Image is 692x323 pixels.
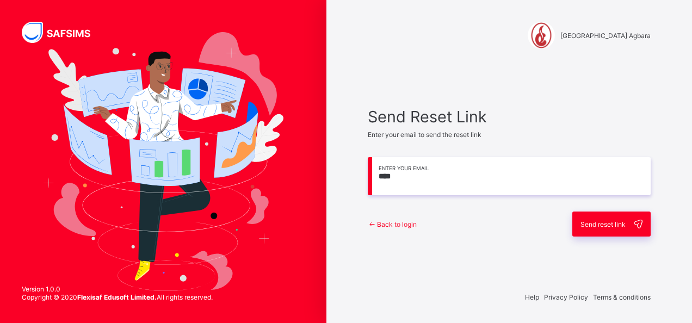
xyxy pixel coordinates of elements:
[377,220,417,228] span: Back to login
[544,293,588,301] span: Privacy Policy
[368,131,481,139] span: Enter your email to send the reset link
[560,32,651,40] span: [GEOGRAPHIC_DATA] Agbara
[22,285,213,293] span: Version 1.0.0
[368,220,417,228] a: Back to login
[22,22,103,43] img: SAFSIMS Logo
[368,107,651,126] span: Send Reset Link
[528,22,555,49] img: Corona Secondary School Agbara
[593,293,651,301] span: Terms & conditions
[43,32,283,290] img: Hero Image
[22,293,213,301] span: Copyright © 2020 All rights reserved.
[77,293,157,301] strong: Flexisaf Edusoft Limited.
[525,293,539,301] span: Help
[580,220,626,228] span: Send reset link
